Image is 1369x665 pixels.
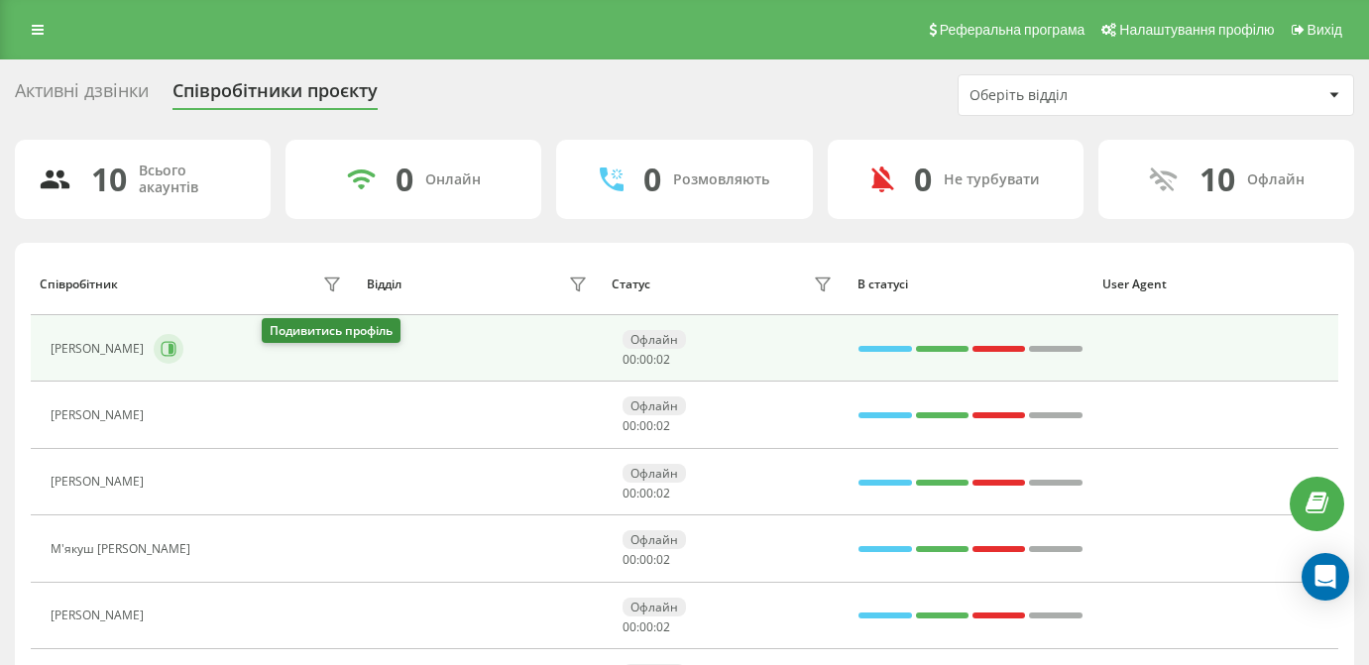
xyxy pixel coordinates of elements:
[639,618,653,635] span: 00
[51,408,149,422] div: [PERSON_NAME]
[623,487,670,500] div: : :
[623,396,686,415] div: Офлайн
[639,417,653,434] span: 00
[51,542,195,556] div: М'якуш [PERSON_NAME]
[623,417,636,434] span: 00
[639,551,653,568] span: 00
[1119,22,1274,38] span: Налаштування профілю
[623,598,686,616] div: Офлайн
[623,553,670,567] div: : :
[623,419,670,433] div: : :
[639,485,653,501] span: 00
[623,485,636,501] span: 00
[914,161,932,198] div: 0
[91,161,127,198] div: 10
[656,551,670,568] span: 02
[639,351,653,368] span: 00
[1247,171,1305,188] div: Офлайн
[970,87,1206,104] div: Оберіть відділ
[656,351,670,368] span: 02
[623,351,636,368] span: 00
[1102,277,1328,291] div: User Agent
[940,22,1085,38] span: Реферальна програма
[656,618,670,635] span: 02
[623,353,670,367] div: : :
[51,609,149,622] div: [PERSON_NAME]
[643,161,661,198] div: 0
[623,530,686,549] div: Офлайн
[656,485,670,501] span: 02
[1302,553,1349,601] div: Open Intercom Messenger
[656,417,670,434] span: 02
[15,80,149,111] div: Активні дзвінки
[396,161,413,198] div: 0
[623,620,670,634] div: : :
[623,551,636,568] span: 00
[944,171,1040,188] div: Не турбувати
[623,618,636,635] span: 00
[673,171,769,188] div: Розмовляють
[612,277,650,291] div: Статус
[40,277,118,291] div: Співробітник
[262,318,400,343] div: Подивитись профіль
[425,171,481,188] div: Онлайн
[172,80,378,111] div: Співробітники проєкту
[623,464,686,483] div: Офлайн
[51,475,149,489] div: [PERSON_NAME]
[1308,22,1342,38] span: Вихід
[857,277,1084,291] div: В статусі
[139,163,247,196] div: Всього акаунтів
[1199,161,1235,198] div: 10
[623,330,686,349] div: Офлайн
[51,342,149,356] div: [PERSON_NAME]
[367,277,401,291] div: Відділ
